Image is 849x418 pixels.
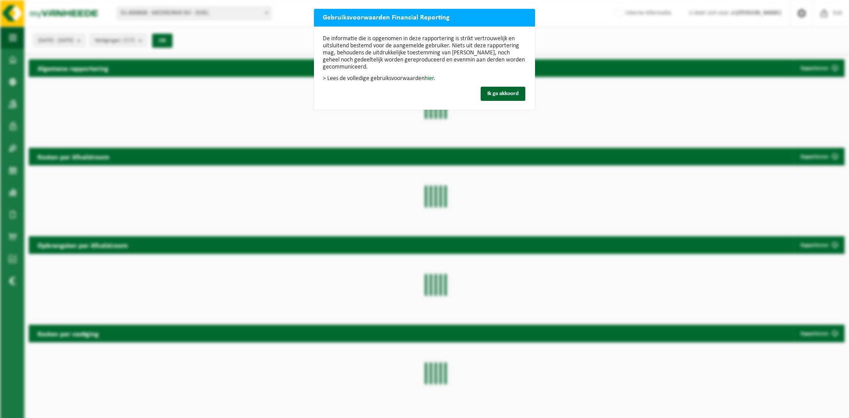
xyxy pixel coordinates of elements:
a: hier [424,75,434,82]
p: > Lees de volledige gebruiksvoorwaarden . [323,75,526,82]
h2: Gebruiksvoorwaarden Financial Reporting [314,9,459,26]
button: Ik ga akkoord [481,87,525,101]
span: Ik ga akkoord [487,91,519,96]
p: De informatie die is opgenomen in deze rapportering is strikt vertrouwelijk en uitsluitend bestem... [323,35,526,71]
